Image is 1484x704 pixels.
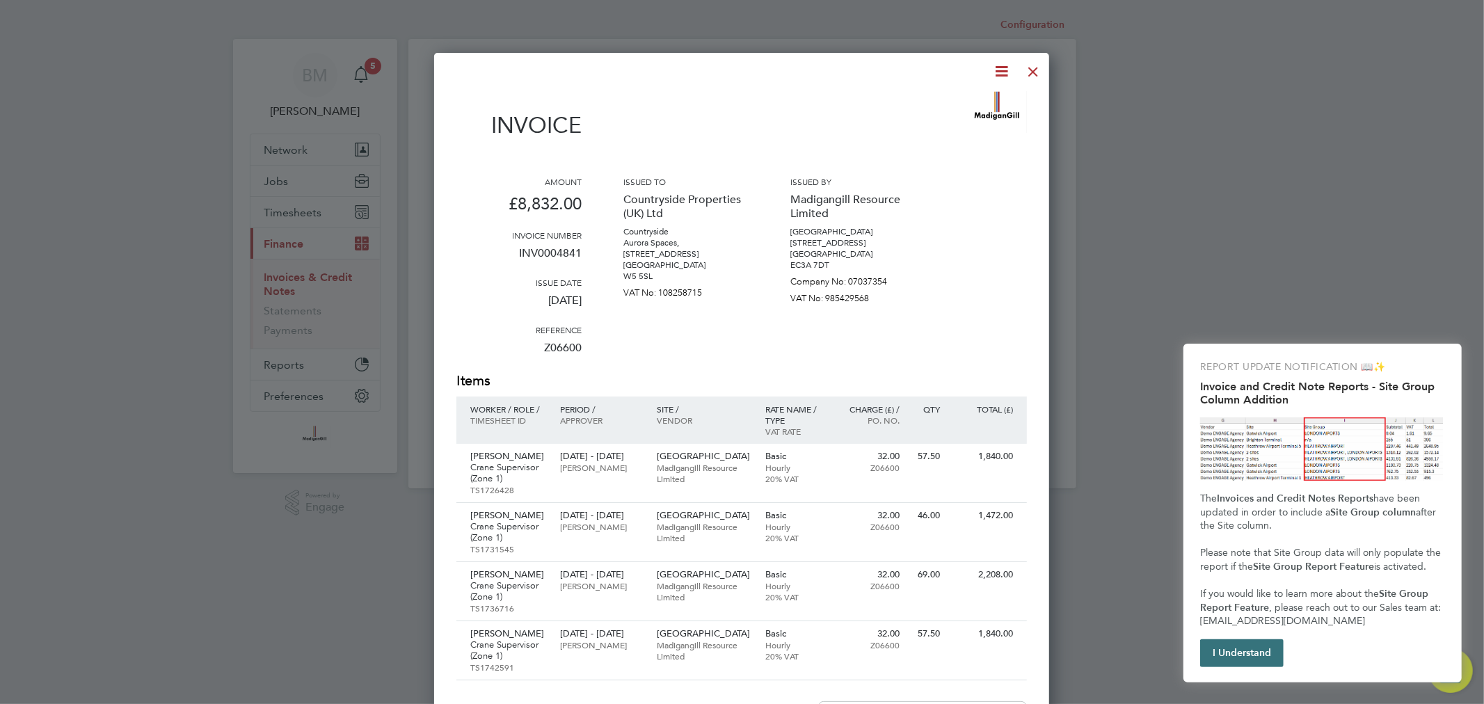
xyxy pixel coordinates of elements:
p: 1,840.00 [954,451,1013,462]
h3: Invoice number [456,230,582,241]
p: Total (£) [954,403,1013,415]
p: Madigangill Resource Limited [657,521,752,543]
p: Madigangill Resource Limited [790,187,916,226]
div: Invoice and Credit Note Reports - Site Group Column Addition [1183,344,1462,682]
p: VAT rate [765,426,826,437]
p: [DATE] - [DATE] [560,510,643,521]
span: is activated. [1374,561,1426,573]
p: Basic [765,451,826,462]
span: If you would like to learn more about the [1200,588,1379,600]
p: [PERSON_NAME] [560,580,643,591]
p: Z06600 [840,521,900,532]
p: [DATE] - [DATE] [560,628,643,639]
span: The [1200,493,1217,504]
p: [PERSON_NAME] [470,569,546,580]
p: Vendor [657,415,752,426]
p: [GEOGRAPHIC_DATA] [657,510,752,521]
p: 46.00 [914,510,940,521]
p: [PERSON_NAME] [560,462,643,473]
p: Aurora Spaces, [STREET_ADDRESS] [623,237,749,259]
p: TS1731545 [470,543,546,554]
p: Madigangill Resource Limited [657,462,752,484]
p: [GEOGRAPHIC_DATA] [790,248,916,259]
p: 57.50 [914,628,940,639]
p: Hourly [765,521,826,532]
p: Company No: 07037354 [790,271,916,287]
p: [PERSON_NAME] [470,451,546,462]
p: W5 5SL [623,271,749,282]
p: [PERSON_NAME] [560,521,643,532]
p: [DATE] - [DATE] [560,569,643,580]
p: Crane Supervisor (Zone 1) [470,639,546,662]
p: Madigangill Resource Limited [657,639,752,662]
p: [STREET_ADDRESS] [790,237,916,248]
p: Z06600 [840,462,900,473]
span: , please reach out to our Sales team at: [EMAIL_ADDRESS][DOMAIN_NAME] [1200,602,1444,627]
p: [DATE] [456,288,582,324]
p: 20% VAT [765,591,826,602]
h3: Issue date [456,277,582,288]
p: Countryside Properties (UK) Ltd [623,187,749,226]
p: Approver [560,415,643,426]
p: VAT No: 985429568 [790,287,916,304]
img: Site Group Column in Invoices Report [1200,417,1445,481]
p: Crane Supervisor (Zone 1) [470,462,546,484]
p: [GEOGRAPHIC_DATA] [657,569,752,580]
span: have been updated in order to include a [1200,493,1423,518]
p: Po. No. [840,415,900,426]
p: Crane Supervisor (Zone 1) [470,521,546,543]
strong: Site Group column [1330,506,1416,518]
p: [GEOGRAPHIC_DATA] [657,451,752,462]
p: Site / [657,403,752,415]
p: Basic [765,628,826,639]
h3: Issued by [790,176,916,187]
p: 32.00 [840,510,900,521]
p: 1,472.00 [954,510,1013,521]
p: Period / [560,403,643,415]
p: [PERSON_NAME] [470,510,546,521]
p: REPORT UPDATE NOTIFICATION 📖✨ [1200,360,1445,374]
p: 1,840.00 [954,628,1013,639]
p: VAT No: 108258715 [623,282,749,298]
p: Charge (£) / [840,403,900,415]
p: [GEOGRAPHIC_DATA] [623,259,749,271]
p: Timesheet ID [470,415,546,426]
p: Hourly [765,639,826,650]
p: 20% VAT [765,473,826,484]
p: TS1742591 [470,662,546,673]
p: [GEOGRAPHIC_DATA] [657,628,752,639]
h3: Amount [456,176,582,187]
p: [PERSON_NAME] [560,639,643,650]
p: £8,832.00 [456,187,582,230]
h2: Invoice and Credit Note Reports - Site Group Column Addition [1200,380,1445,406]
h1: Invoice [456,112,582,138]
strong: Site Group Report Feature [1253,561,1374,573]
p: EC3A 7DT [790,259,916,271]
p: Worker / Role / [470,403,546,415]
strong: Invoices and Credit Notes Reports [1217,493,1373,504]
p: Hourly [765,462,826,473]
p: 20% VAT [765,532,826,543]
p: 20% VAT [765,650,826,662]
p: Basic [765,510,826,521]
p: INV0004841 [456,241,582,277]
p: TS1736716 [470,602,546,614]
p: Madigangill Resource Limited [657,580,752,602]
p: [GEOGRAPHIC_DATA] [790,226,916,237]
strong: Site Group Report Feature [1200,588,1431,614]
p: Basic [765,569,826,580]
h3: Issued to [623,176,749,187]
h2: Items [456,371,1027,391]
p: 2,208.00 [954,569,1013,580]
p: 69.00 [914,569,940,580]
p: Z06600 [840,639,900,650]
h3: Reference [456,324,582,335]
img: madigangill-logo-remittance.png [968,91,1027,133]
p: 32.00 [840,628,900,639]
p: Rate name / type [765,403,826,426]
span: Please note that Site Group data will only populate the report if the [1200,547,1444,573]
p: TS1726428 [470,484,546,495]
p: QTY [914,403,940,415]
p: 57.50 [914,451,940,462]
p: Crane Supervisor (Zone 1) [470,580,546,602]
